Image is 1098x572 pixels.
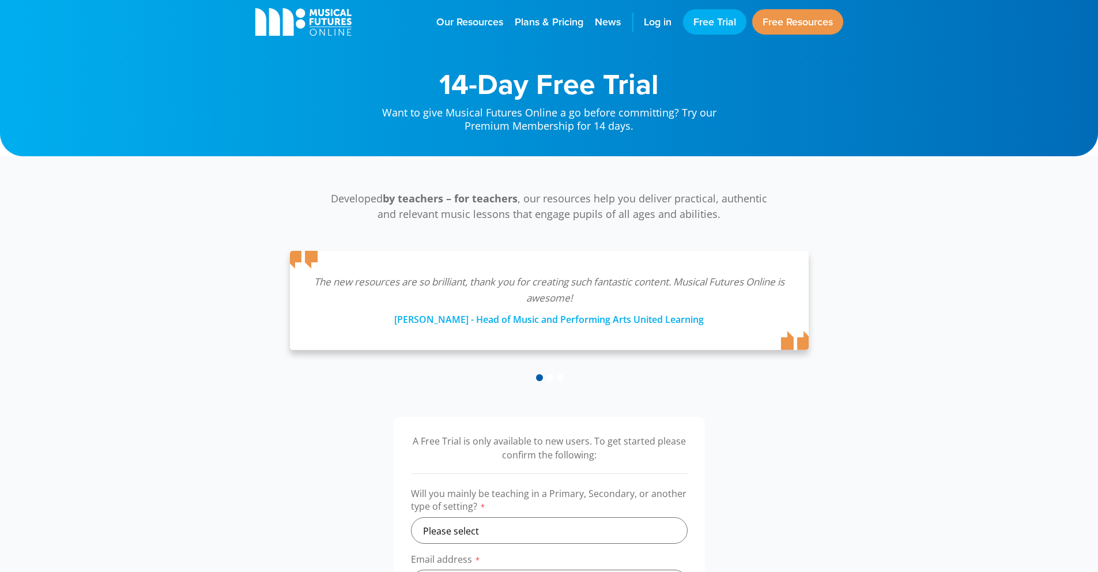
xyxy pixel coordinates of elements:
h1: 14-Day Free Trial [371,69,728,98]
a: Free Trial [683,9,746,35]
span: Our Resources [436,14,503,30]
label: Will you mainly be teaching in a Primary, Secondary, or another type of setting? [411,487,688,517]
p: A Free Trial is only available to new users. To get started please confirm the following: [411,434,688,462]
p: Want to give Musical Futures Online a go before committing? Try our Premium Membership for 14 days. [371,98,728,133]
div: [PERSON_NAME] - Head of Music and Performing Arts United Learning [313,306,786,327]
span: Log in [644,14,671,30]
strong: by teachers – for teachers [383,191,518,205]
p: Developed , our resources help you deliver practical, authentic and relevant music lessons that e... [325,191,774,222]
a: Free Resources [752,9,843,35]
span: News [595,14,621,30]
p: The new resources are so brilliant, thank you for creating such fantastic content. Musical Future... [313,274,786,306]
span: Plans & Pricing [515,14,583,30]
label: Email address [411,553,688,570]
